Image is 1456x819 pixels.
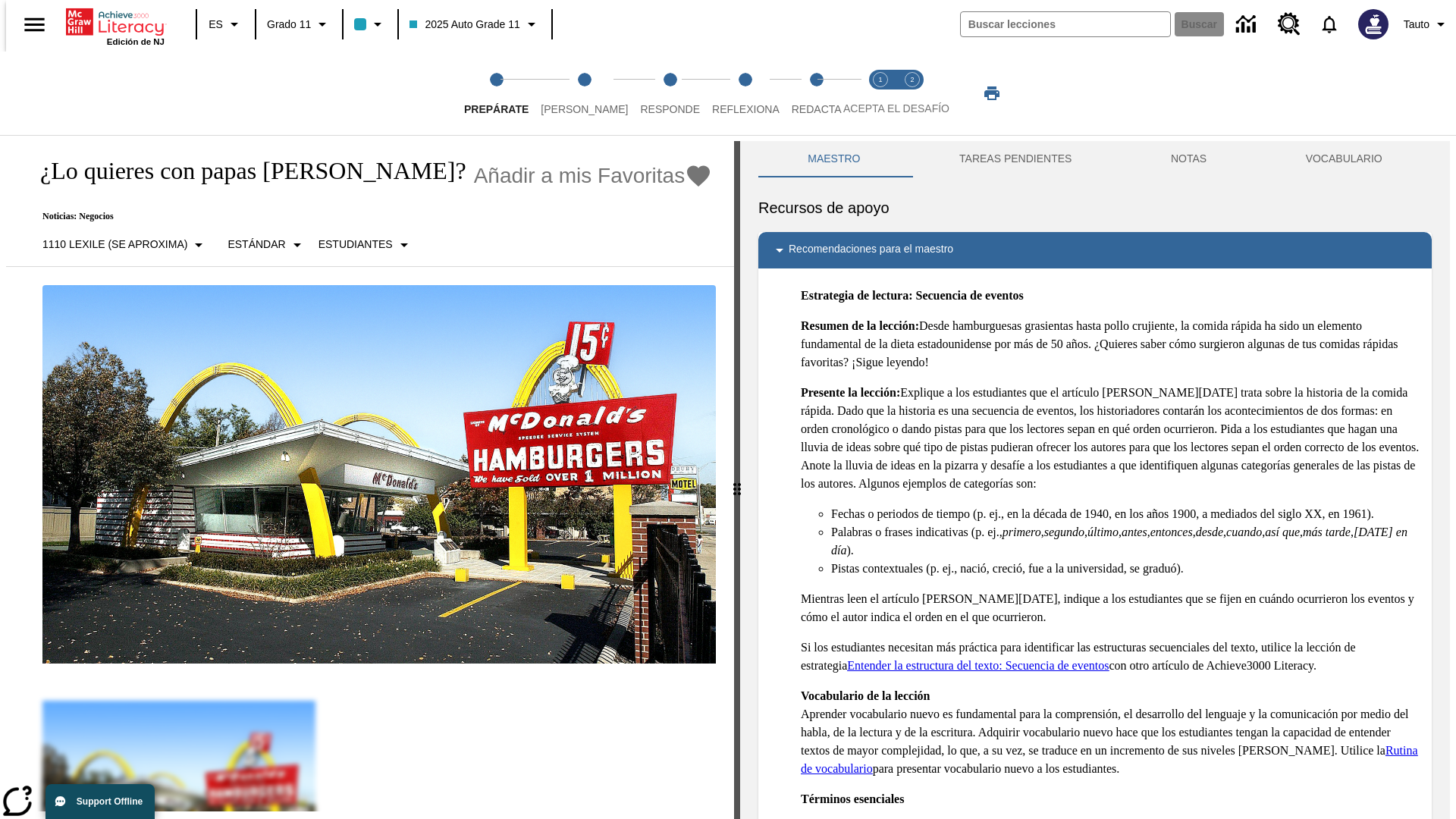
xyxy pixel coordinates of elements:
p: 1110 Lexile (Se aproxima) [42,237,187,253]
button: Maestro [758,141,910,177]
em: así que [1265,526,1300,538]
span: 2025 Auto Grade 11 [409,17,519,33]
span: Tauto [1404,17,1429,33]
span: Support Offline [77,796,143,807]
em: primero [1003,526,1041,538]
p: Estudiantes [318,237,393,253]
div: Recomendaciones para el maestro [758,232,1432,268]
strong: Términos esenciales [801,792,904,805]
button: Clase: 2025 Auto Grade 11, Selecciona una clase [403,11,546,38]
a: Centro de información [1227,4,1269,45]
li: Fechas o periodos de tiempo (p. ej., en la década de 1940, en los años 1900, a mediados del siglo... [831,505,1420,523]
div: activity [740,141,1450,819]
button: Seleccione Lexile, 1110 Lexile (Se aproxima) [36,231,214,259]
span: ACEPTA EL DESAFÍO [843,102,949,115]
button: El color de la clase es azul claro. Cambiar el color de la clase. [348,11,393,38]
em: antes [1122,526,1147,538]
p: Aprender vocabulario nuevo es fundamental para la comprensión, el desarrollo del lenguaje y la co... [801,687,1420,778]
button: Imprimir [968,80,1016,107]
span: [PERSON_NAME] [541,103,628,115]
p: Explique a los estudiantes que el artículo [PERSON_NAME][DATE] trata sobre la historia de la comi... [801,384,1420,493]
em: último [1087,526,1119,538]
button: Support Offline [45,784,155,819]
text: 2 [910,76,914,83]
li: Palabras o frases indicativas (p. ej., , , , , , , , , , ). [831,523,1420,560]
a: Entender la estructura del texto: Secuencia de eventos [847,659,1109,672]
span: Prepárate [464,103,529,115]
em: entonces [1150,526,1193,538]
img: Uno de los primeros locales de McDonald's, con el icónico letrero rojo y los arcos amarillos. [42,285,716,664]
input: Buscar campo [961,12,1170,36]
button: VOCABULARIO [1256,141,1432,177]
button: Redacta step 5 of 5 [780,52,854,135]
button: Añadir a mis Favoritas - ¿Lo quieres con papas fritas? [474,162,713,189]
button: NOTAS [1122,141,1257,177]
p: Noticias: Negocios [24,211,712,222]
p: Desde hamburguesas grasientas hasta pollo crujiente, la comida rápida ha sido un elemento fundame... [801,317,1420,372]
button: Lenguaje: ES, Selecciona un idioma [202,11,250,38]
button: Acepta el desafío lee step 1 of 2 [858,52,902,135]
span: Edición de NJ [107,37,165,46]
p: Recomendaciones para el maestro [789,241,953,259]
button: Perfil/Configuración [1398,11,1456,38]
button: Reflexiona step 4 of 5 [700,52,792,135]
a: Notificaciones [1310,5,1349,44]
div: Pulsa la tecla de intro o la barra espaciadora y luego presiona las flechas de derecha e izquierd... [734,141,740,819]
div: Instructional Panel Tabs [758,141,1432,177]
div: Portada [66,5,165,46]
strong: Estrategia de lectura: Secuencia de eventos [801,289,1024,302]
p: Mientras leen el artículo [PERSON_NAME][DATE], indique a los estudiantes que se fijen en cuándo o... [801,590,1420,626]
a: Centro de recursos, Se abrirá en una pestaña nueva. [1269,4,1310,45]
h6: Recursos de apoyo [758,196,1432,220]
span: ES [209,17,223,33]
button: Seleccionar estudiante [312,231,419,259]
button: Tipo de apoyo, Estándar [221,231,312,259]
p: Estándar [227,237,285,253]
span: Reflexiona [712,103,780,115]
strong: Presente la lección: [801,386,900,399]
li: Pistas contextuales (p. ej., nació, creció, fue a la universidad, se graduó). [831,560,1420,578]
img: Avatar [1358,9,1389,39]
button: Lee step 2 of 5 [529,52,640,135]
button: Responde step 3 of 5 [628,52,712,135]
text: 1 [878,76,882,83]
button: Acepta el desafío contesta step 2 of 2 [890,52,934,135]
strong: Resumen de la lección: [801,319,919,332]
button: TAREAS PENDIENTES [910,141,1122,177]
span: Añadir a mis Favoritas [474,164,686,188]
span: Grado 11 [267,17,311,33]
button: Abrir el menú lateral [12,2,57,47]
p: Si los estudiantes necesitan más práctica para identificar las estructuras secuenciales del texto... [801,639,1420,675]
em: segundo [1044,526,1084,538]
span: Responde [640,103,700,115]
button: Prepárate step 1 of 5 [452,52,541,135]
em: cuando [1226,526,1262,538]
em: desde [1196,526,1223,538]
button: Grado: Grado 11, Elige un grado [261,11,337,38]
div: reading [6,141,734,811]
strong: Vocabulario de la lección [801,689,930,702]
em: más tarde [1303,526,1351,538]
h1: ¿Lo quieres con papas [PERSON_NAME]? [24,157,466,185]
button: Escoja un nuevo avatar [1349,5,1398,44]
span: Redacta [792,103,842,115]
